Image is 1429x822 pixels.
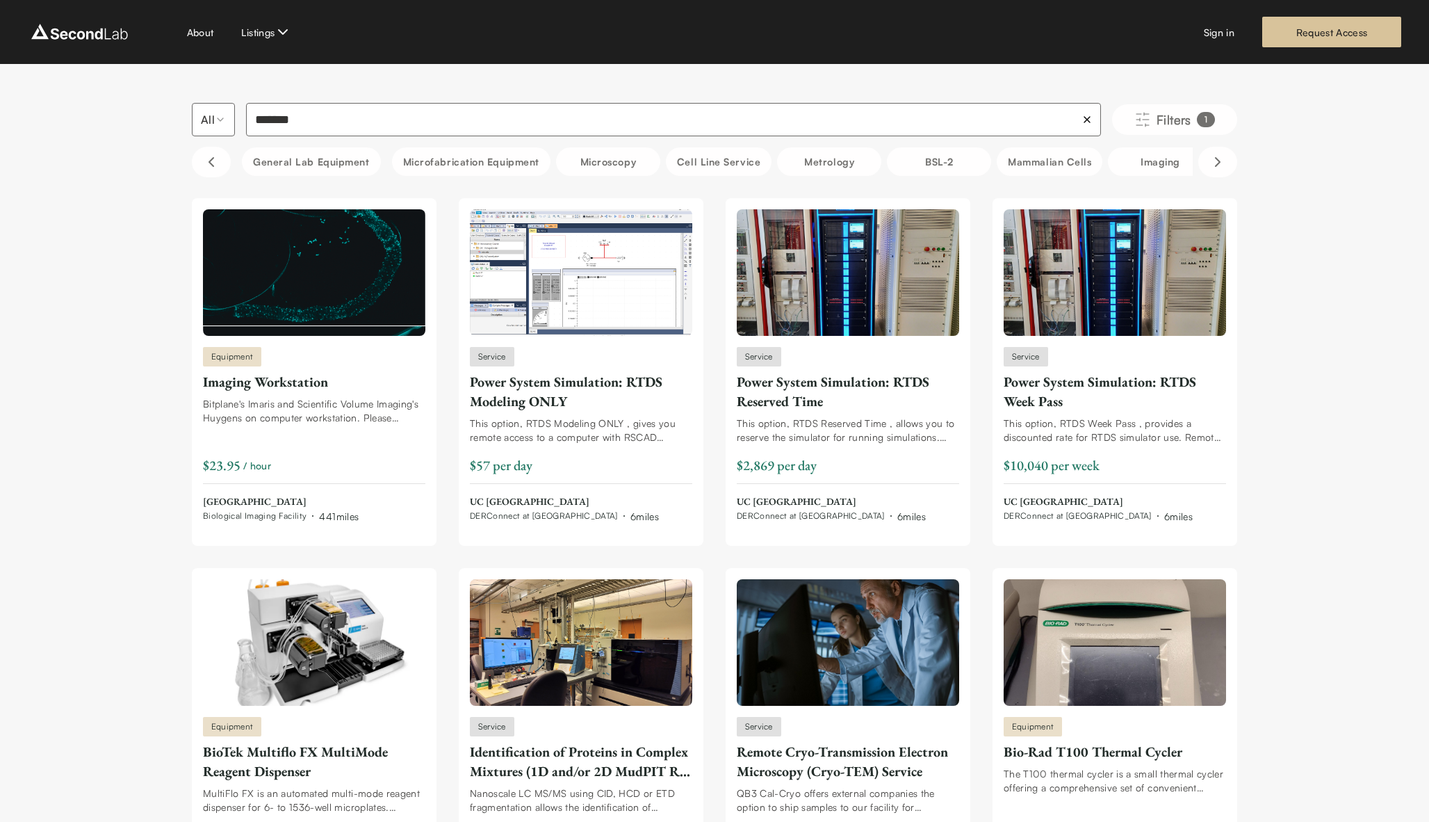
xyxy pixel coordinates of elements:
[897,509,926,524] div: 6 miles
[737,742,959,781] div: Remote Cryo-Transmission Electron Microscopy (Cryo-TEM) Service
[1004,209,1226,524] a: Power System Simulation: RTDS Week PassServicePower System Simulation: RTDS Week PassThis option,...
[737,495,926,509] span: UC [GEOGRAPHIC_DATA]
[745,720,773,733] span: Service
[470,742,692,781] div: Identification of Proteins in Complex Mixtures (1D and/or 2D MudPIT RP LC-MS/MS)
[745,350,773,363] span: Service
[777,147,881,176] button: Metrology
[1004,417,1226,444] div: This option, RTDS Week Pass , provides a discounted rate for RTDS simulator use. Remote access wi...
[1004,495,1193,509] span: UC [GEOGRAPHIC_DATA]
[1004,372,1226,411] div: Power System Simulation: RTDS Week Pass
[203,579,425,706] img: BioTek Multiflo FX MultiMode Reagent Dispenser
[392,147,550,176] button: Microfabrication Equipment
[470,456,532,474] span: $57 per day
[1198,147,1237,177] button: Scroll right
[1012,720,1054,733] span: Equipment
[211,720,253,733] span: Equipment
[203,209,425,524] a: Imaging WorkstationEquipmentImaging WorkstationBitplane's Imaris and Scientific Volume Imaging's ...
[470,417,692,444] div: This option, RTDS Modeling ONLY , gives you remote access to a computer with RSCAD installed, the...
[470,787,692,814] div: Nanoscale LC MS/MS using CID, HCD or ETD fragmentation allows the identification of individual pe...
[470,209,692,336] img: Power System Simulation: RTDS Modeling ONLY
[242,147,381,176] button: General Lab equipment
[1164,509,1193,524] div: 6 miles
[203,742,425,781] div: BioTek Multiflo FX MultiMode Reagent Dispenser
[470,209,692,524] a: Power System Simulation: RTDS Modeling ONLYServicePower System Simulation: RTDS Modeling ONLYThis...
[470,372,692,411] div: Power System Simulation: RTDS Modeling ONLY
[1012,350,1040,363] span: Service
[737,209,959,336] img: Power System Simulation: RTDS Reserved Time
[1004,767,1226,795] div: The T100 thermal cycler is a small thermal cycler offering a comprehensive set of convenient feat...
[28,21,131,43] img: logo
[470,579,692,706] img: Identification of Proteins in Complex Mixtures (1D and/or 2D MudPIT RP LC-MS/MS)
[1112,104,1237,135] button: Filters
[192,147,231,177] button: Scroll left
[666,147,771,176] button: Cell line service
[1108,147,1212,176] button: Imaging
[1004,742,1226,761] div: Bio-Rad T100 Thermal Cycler
[203,510,307,522] span: Biological Imaging Facility
[203,787,425,814] div: MultiFlo FX is an automated multi-mode reagent dispenser for 6- to 1536-well microplates. MultiFl...
[1004,510,1152,522] span: DERConnect at [GEOGRAPHIC_DATA]
[192,103,235,136] button: Select listing type
[1204,25,1234,40] a: Sign in
[319,509,359,524] div: 441 miles
[737,209,959,524] a: Power System Simulation: RTDS Reserved TimeServicePower System Simulation: RTDS Reserved TimeThis...
[478,350,506,363] span: Service
[478,720,506,733] span: Service
[737,510,885,522] span: DERConnect at [GEOGRAPHIC_DATA]
[737,417,959,444] div: This option, RTDS Reserved Time , allows you to reserve the simulator for running simulations. Re...
[1004,209,1226,336] img: Power System Simulation: RTDS Week Pass
[1262,17,1401,47] a: Request Access
[470,510,618,522] span: DERConnect at [GEOGRAPHIC_DATA]
[737,372,959,411] div: Power System Simulation: RTDS Reserved Time
[470,495,659,509] span: UC [GEOGRAPHIC_DATA]
[211,350,253,363] span: Equipment
[1157,110,1191,129] span: Filters
[887,147,991,176] button: BSL-2
[556,147,660,176] button: Microscopy
[203,372,425,392] div: Imaging Workstation
[630,509,659,524] div: 6 miles
[1004,579,1226,706] img: Bio-Rad T100 Thermal Cycler
[1004,456,1100,474] span: $10,040 per week
[243,458,271,473] span: / hour
[203,495,359,509] span: [GEOGRAPHIC_DATA]
[1197,112,1215,127] div: 1
[997,147,1102,176] button: Mammalian Cells
[187,25,214,40] a: About
[737,787,959,814] div: QB3 Cal-Cryo offers external companies the option to ship samples to our facility for preparation...
[203,456,240,475] div: $23.95
[737,456,817,474] span: $2,869 per day
[737,579,959,706] img: Remote Cryo-Transmission Electron Microscopy (Cryo-TEM) Service
[203,209,425,336] img: Imaging Workstation
[203,397,425,425] div: Bitplane's Imaris and Scientific Volume Imaging's Huygens on computer workstation. Please availib...
[241,24,291,40] button: Listings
